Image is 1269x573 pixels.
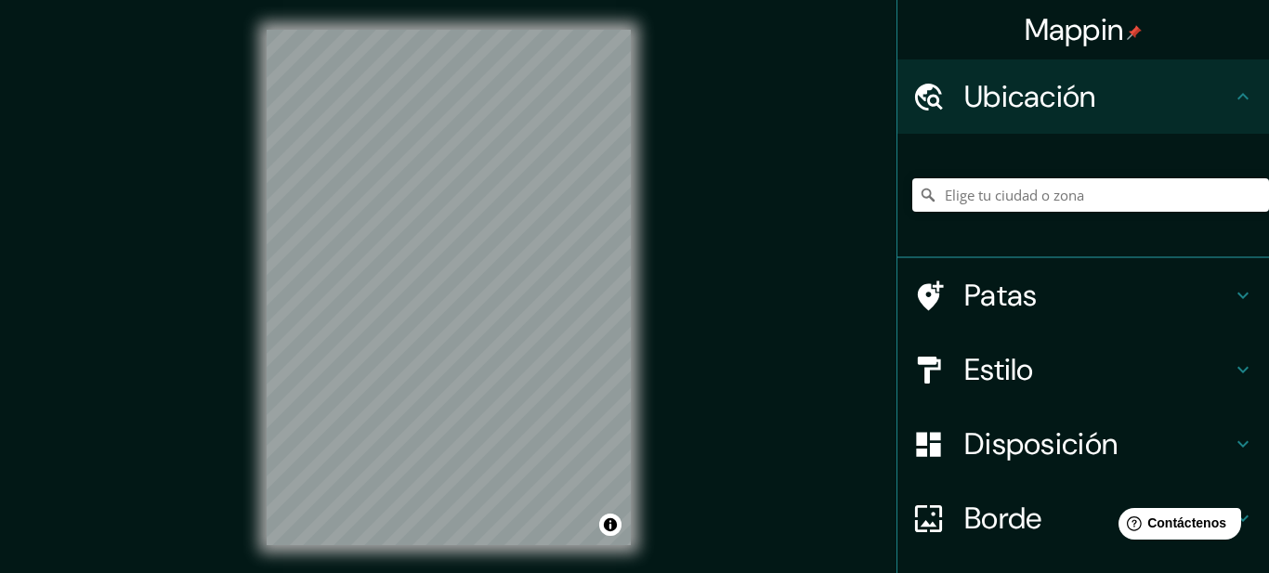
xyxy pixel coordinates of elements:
iframe: Lanzador de widgets de ayuda [1104,501,1249,553]
div: Disposición [897,407,1269,481]
div: Estilo [897,332,1269,407]
button: Activar o desactivar atribución [599,514,621,536]
font: Mappin [1025,10,1124,49]
font: Patas [964,276,1038,315]
div: Ubicación [897,59,1269,134]
font: Disposición [964,424,1118,463]
font: Ubicación [964,77,1096,116]
div: Patas [897,258,1269,332]
font: Borde [964,499,1042,538]
div: Borde [897,481,1269,555]
input: Elige tu ciudad o zona [912,178,1269,212]
canvas: Mapa [267,30,631,545]
font: Estilo [964,350,1034,389]
img: pin-icon.png [1127,25,1142,40]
